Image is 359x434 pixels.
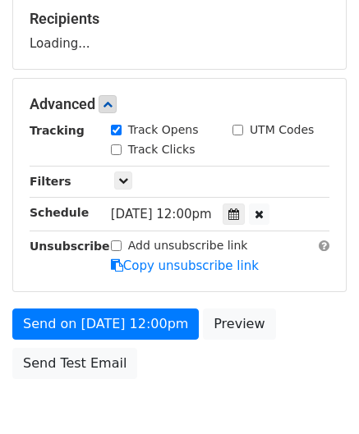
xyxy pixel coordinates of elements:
a: Preview [203,308,275,340]
label: Add unsubscribe link [128,237,248,254]
a: Send Test Email [12,348,137,379]
h5: Advanced [30,95,329,113]
label: Track Clicks [128,141,196,158]
label: UTM Codes [250,121,314,139]
strong: Filters [30,175,71,188]
strong: Unsubscribe [30,240,110,253]
a: Send on [DATE] 12:00pm [12,308,199,340]
h5: Recipients [30,10,329,28]
div: Loading... [30,10,329,53]
strong: Tracking [30,124,85,137]
span: [DATE] 12:00pm [111,207,212,222]
a: Copy unsubscribe link [111,258,259,273]
strong: Schedule [30,206,89,219]
label: Track Opens [128,121,199,139]
iframe: Chat Widget [277,355,359,434]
